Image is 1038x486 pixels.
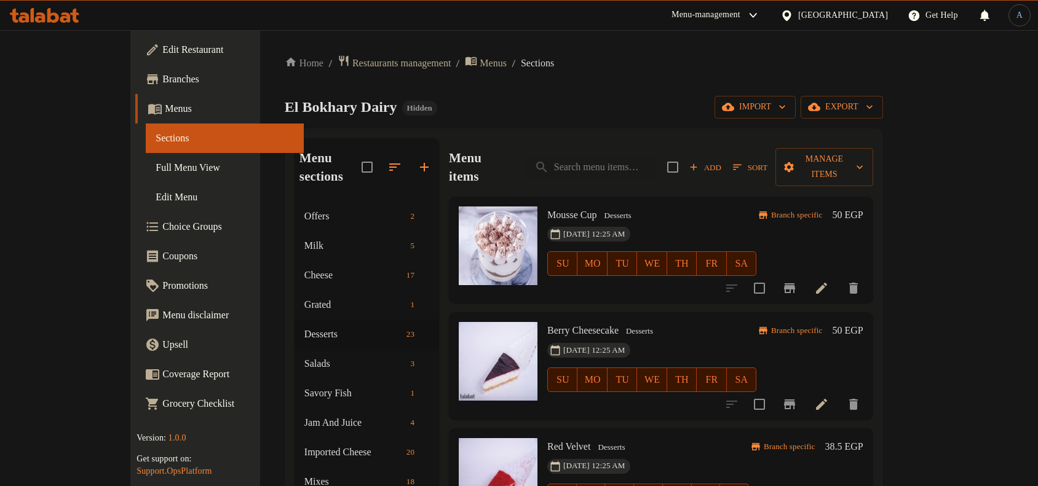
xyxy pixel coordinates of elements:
span: WE [642,371,662,389]
span: Grated [304,297,406,312]
a: Promotions [135,271,304,300]
div: Cheese17 [295,261,439,290]
span: Sort [733,160,767,174]
li: / [512,56,516,71]
button: Add [686,158,725,177]
span: export [810,100,873,115]
div: items [402,268,419,283]
span: Mousse Cup [547,210,596,220]
span: 3 [405,358,419,370]
a: Edit Menu [146,182,304,212]
span: Select section [660,154,686,180]
div: Desserts [600,208,636,223]
span: Select to update [747,391,772,417]
span: Menus [165,101,294,116]
button: SA [727,251,756,276]
a: Menus [135,94,304,123]
a: Restaurants management [338,55,451,71]
span: Version: [137,433,166,442]
li: / [456,56,460,71]
div: items [405,415,419,430]
span: Milk [304,238,406,253]
span: 5 [405,240,419,252]
button: Manage items [775,148,873,186]
div: Menu-management [672,8,740,23]
button: MO [577,251,607,276]
span: Desserts [304,327,402,342]
button: Branch-specific-item [775,273,804,303]
span: A [1016,9,1023,22]
button: SA [727,367,756,392]
button: delete [839,390,868,419]
span: 1 [405,299,419,311]
span: El Bokhary Dairy [285,99,397,115]
button: import [715,96,796,119]
div: items [402,445,419,460]
span: Red Velvet [547,441,590,452]
span: 1.0.0 [168,433,186,442]
a: Choice Groups [135,212,304,241]
span: 23 [402,329,419,340]
div: items [405,238,419,253]
a: Coverage Report [135,359,304,389]
button: SU [547,251,577,276]
span: Menus [480,56,507,71]
span: Sections [156,131,294,146]
span: TU [612,371,632,389]
span: Desserts [593,441,630,455]
span: Get support on: [137,454,191,463]
button: TU [608,251,637,276]
a: Edit Restaurant [135,35,304,65]
span: Desserts [621,324,658,339]
span: Salads [304,356,406,371]
span: Cheese [304,268,402,283]
a: Edit menu item [814,397,829,412]
li: / [328,56,333,71]
div: items [405,297,419,312]
span: FR [702,371,721,389]
a: Upsell [135,330,304,359]
span: Jam And Juice [304,415,406,430]
button: export [801,96,883,119]
span: Menu disclaimer [162,308,294,323]
span: Branch specific [766,210,827,221]
span: Berry Cheesecake [547,325,619,335]
span: WE [642,255,662,273]
span: Add [689,160,722,174]
button: TU [608,367,637,392]
div: items [405,356,419,371]
span: SA [732,371,751,389]
span: Manage items [785,152,863,182]
a: Sections [146,123,304,153]
button: WE [637,367,667,392]
span: 17 [402,270,419,281]
span: Savory Fish [304,386,406,401]
span: Edit Restaurant [162,42,294,57]
button: Branch-specific-item [775,390,804,419]
div: Desserts23 [295,319,439,349]
button: Add section [410,152,439,182]
button: SU [547,367,577,392]
img: Berry Cheesecake [459,322,537,401]
a: Grocery Checklist [135,389,304,418]
h6: 38.5 EGP [825,438,863,455]
a: Full Menu View [146,153,304,182]
span: TH [672,371,692,389]
nav: breadcrumb [285,55,883,71]
span: Choice Groups [162,219,294,234]
span: Coverage Report [162,367,294,382]
span: Select all sections [354,154,380,180]
button: TH [667,367,697,392]
span: Full Menu View [156,160,294,175]
span: Branches [162,72,294,87]
div: Grated1 [295,290,439,319]
button: FR [697,251,726,276]
span: 4 [405,417,419,429]
span: Offers [304,209,406,224]
a: Home [285,56,323,71]
div: [GEOGRAPHIC_DATA] [798,9,888,22]
a: Menu disclaimer [135,300,304,330]
span: import [724,100,786,115]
